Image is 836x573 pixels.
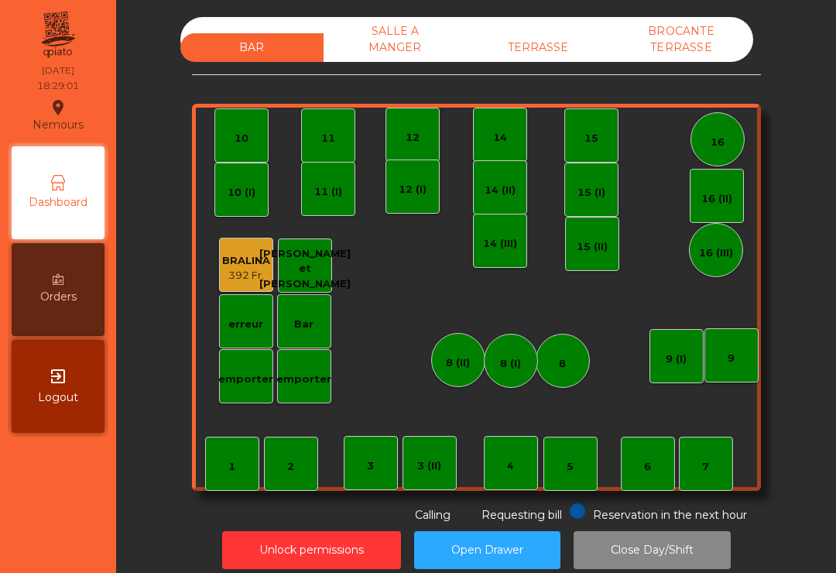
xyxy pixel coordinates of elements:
[699,245,733,261] div: 16 (III)
[483,236,517,252] div: 14 (III)
[701,191,732,207] div: 16 (II)
[222,253,270,269] div: BRALINA
[481,508,562,522] span: Requesting bill
[702,459,709,475] div: 7
[37,79,79,93] div: 18:29:01
[40,289,77,305] span: Orders
[228,459,235,475] div: 1
[294,317,313,332] div: Bar
[287,459,294,475] div: 2
[39,8,77,62] img: qpiato
[222,268,270,283] div: 392 Fr.
[49,98,67,117] i: location_on
[415,508,451,522] span: Calling
[577,239,608,255] div: 15 (II)
[222,531,401,569] button: Unlock permissions
[321,131,335,146] div: 11
[235,131,248,146] div: 10
[29,194,87,211] span: Dashboard
[228,185,255,201] div: 10 (I)
[593,508,747,522] span: Reservation in the next hour
[42,63,74,77] div: [DATE]
[493,130,507,146] div: 14
[49,367,67,386] i: exit_to_app
[180,33,324,62] div: BAR
[417,458,441,474] div: 3 (II)
[218,372,273,387] div: emporter
[314,184,342,200] div: 11 (I)
[500,356,521,372] div: 8 (I)
[610,17,753,62] div: BROCANTE TERRASSE
[33,96,84,135] div: Nemours
[728,351,735,366] div: 9
[446,355,470,371] div: 8 (II)
[584,131,598,146] div: 15
[507,458,514,474] div: 4
[574,531,731,569] button: Close Day/Shift
[38,389,78,406] span: Logout
[644,459,651,475] div: 6
[559,356,566,372] div: 8
[399,182,427,197] div: 12 (I)
[711,135,725,150] div: 16
[485,183,516,198] div: 14 (II)
[406,130,420,146] div: 12
[324,17,467,62] div: SALLE A MANGER
[259,246,351,292] div: [PERSON_NAME] et [PERSON_NAME]
[414,531,560,569] button: Open Drawer
[567,459,574,475] div: 5
[666,352,687,367] div: 9 (I)
[228,317,263,332] div: erreur
[577,185,605,201] div: 15 (I)
[467,33,610,62] div: TERRASSE
[367,458,374,474] div: 3
[276,372,331,387] div: emporter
